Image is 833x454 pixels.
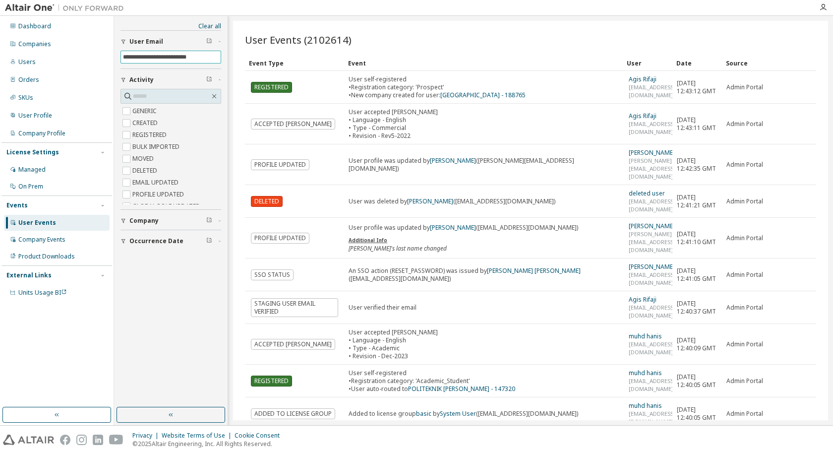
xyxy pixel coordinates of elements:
[6,148,59,156] div: License Settings
[18,253,75,260] div: Product Downloads
[476,409,578,418] span: ([EMAIL_ADDRESS][DOMAIN_NAME])
[349,75,526,99] div: User self-registered • Registration category: 'Prospect' • New company created for user:
[132,200,202,212] label: GLOBAL ROLE UPDATED
[18,22,51,30] div: Dashboard
[440,409,476,418] a: System User
[726,161,763,169] span: Admin Portal
[349,369,515,393] div: User self-registered • Registration category: 'Academic_Student' • User auto-routed to
[129,237,183,245] span: Occurrence Date
[76,435,87,445] img: instagram.svg
[677,79,717,95] span: [DATE] 12:43:12 GMT
[629,340,675,356] span: [EMAIL_ADDRESS][DOMAIN_NAME]
[132,432,162,440] div: Privacy
[120,69,221,91] button: Activity
[408,385,515,393] a: POLITEKNIK [PERSON_NAME] - 147320
[349,303,416,312] span: User verified their email
[349,156,574,173] span: ([PERSON_NAME][EMAIL_ADDRESS][DOMAIN_NAME])
[726,83,763,91] span: Admin Portal
[726,340,763,348] span: Admin Portal
[18,288,67,297] span: Units Usage BI
[629,148,675,157] a: [PERSON_NAME]
[18,166,46,174] div: Managed
[629,410,675,426] span: [EMAIL_ADDRESS][DOMAIN_NAME]
[349,108,438,140] div: User accepted [PERSON_NAME] • Language - English • Type - Commercial • Revision - Rev5-2022
[629,75,656,83] a: Agis Rifaji
[629,189,665,197] a: deleted user
[629,230,675,254] span: [PERSON_NAME][EMAIL_ADDRESS][DOMAIN_NAME]
[629,332,662,340] a: muhd hanis
[109,435,123,445] img: youtube.svg
[629,304,675,320] span: [EMAIL_ADDRESS][DOMAIN_NAME]
[251,339,335,350] span: ACCEPTED [PERSON_NAME]
[726,120,763,128] span: Admin Portal
[677,300,717,316] span: [DATE] 12:40:37 GMT
[6,271,52,279] div: External Links
[629,369,662,377] a: muhd hanis
[726,234,763,242] span: Admin Portal
[6,201,28,209] div: Events
[629,295,656,304] a: Agis Rifaji
[629,262,675,271] a: [PERSON_NAME]
[629,401,662,410] a: muhd hanis
[132,440,286,448] p: © 2025 Altair Engineering, Inc. All Rights Reserved.
[349,197,555,205] div: User was deleted by
[251,376,292,387] span: REGISTERED
[18,219,56,227] div: User Events
[677,194,717,209] span: [DATE] 12:41:21 GMT
[162,432,235,440] div: Website Terms of Use
[206,38,212,46] span: Clear filter
[206,237,212,245] span: Clear filter
[629,197,675,213] span: [EMAIL_ADDRESS][DOMAIN_NAME]
[416,409,431,418] a: basic
[251,159,309,170] span: PROFILE UPDATED
[120,210,221,232] button: Company
[726,55,768,71] div: Source
[93,435,103,445] img: linkedin.svg
[249,55,340,71] div: Event Type
[206,217,212,225] span: Clear filter
[349,237,578,245] div: Additional Info
[132,153,156,165] label: MOVED
[677,116,717,132] span: [DATE] 12:43:11 GMT
[677,373,717,389] span: [DATE] 12:40:05 GMT
[129,217,159,225] span: Company
[18,112,52,120] div: User Profile
[251,233,309,244] span: PROFILE UPDATED
[251,408,335,419] span: ADDED TO LICENSE GROUP
[677,336,717,352] span: [DATE] 12:40:09 GMT
[5,3,129,13] img: Altair One
[349,274,451,283] span: ([EMAIL_ADDRESS][DOMAIN_NAME])
[430,156,476,165] a: [PERSON_NAME]
[120,230,221,252] button: Occurrence Date
[349,245,578,253] div: [PERSON_NAME]'s last name changed
[129,38,163,46] span: User Email
[132,165,159,177] label: DELETED
[251,82,292,93] span: REGISTERED
[348,55,619,71] div: Event
[349,328,438,360] div: User accepted [PERSON_NAME] • Language - English • Type - Academic • Revision - Dec-2023
[629,222,675,230] a: [PERSON_NAME]
[60,435,70,445] img: facebook.svg
[251,196,283,207] span: DELETED
[3,435,54,445] img: altair_logo.svg
[726,271,763,279] span: Admin Portal
[430,223,476,232] a: [PERSON_NAME]
[487,266,581,275] a: [PERSON_NAME] [PERSON_NAME]
[726,197,763,205] span: Admin Portal
[629,377,675,393] span: [EMAIL_ADDRESS][DOMAIN_NAME]
[120,22,221,30] a: Clear all
[440,91,526,99] a: [GEOGRAPHIC_DATA] - 188765
[18,236,65,244] div: Company Events
[132,189,186,200] label: PROFILE UPDATED
[476,223,578,232] span: ([EMAIL_ADDRESS][DOMAIN_NAME])
[453,197,555,205] span: ([EMAIL_ADDRESS][DOMAIN_NAME])
[18,183,43,191] div: On Prem
[629,112,656,120] a: Agis Rifaji
[132,129,169,141] label: REGISTERED
[677,406,717,422] span: [DATE] 12:40:05 GMT
[349,157,618,173] div: User profile was updated by
[129,76,154,84] span: Activity
[132,117,160,129] label: CREATED
[18,40,51,48] div: Companies
[677,267,717,283] span: [DATE] 12:41:05 GMT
